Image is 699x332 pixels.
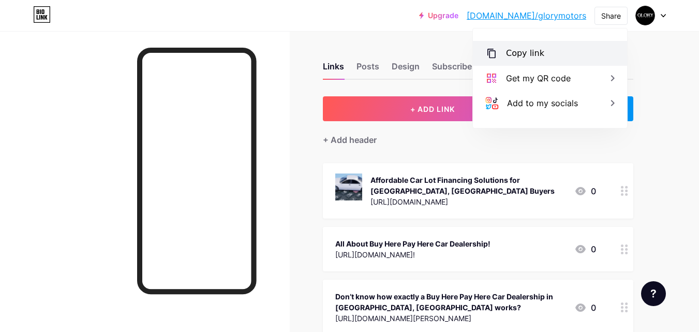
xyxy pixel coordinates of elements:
[506,47,544,60] div: Copy link
[410,105,455,113] span: + ADD LINK
[356,60,379,79] div: Posts
[601,10,621,21] div: Share
[323,134,377,146] div: + Add header
[419,11,458,20] a: Upgrade
[574,243,596,255] div: 0
[574,301,596,314] div: 0
[392,60,420,79] div: Design
[635,6,655,25] img: Glory Motors
[370,196,566,207] div: [URL][DOMAIN_NAME]
[506,72,571,84] div: Get my QR code
[335,291,566,313] div: Don’t know how exactly a Buy Here Pay Here Car Dealership in [GEOGRAPHIC_DATA], [GEOGRAPHIC_DATA]...
[574,185,596,197] div: 0
[335,238,490,249] div: All About Buy Here Pay Here Car Dealership!
[323,96,543,121] button: + ADD LINK
[323,60,344,79] div: Links
[335,174,362,200] img: Affordable Car Lot Financing Solutions for Fort Mill, SC Buyers
[467,9,586,22] a: [DOMAIN_NAME]/glorymotors
[432,60,480,79] div: Subscribers
[507,97,578,109] div: Add to my socials
[335,313,566,324] div: [URL][DOMAIN_NAME][PERSON_NAME]
[335,249,490,260] div: [URL][DOMAIN_NAME]!
[370,175,566,196] div: Affordable Car Lot Financing Solutions for [GEOGRAPHIC_DATA], [GEOGRAPHIC_DATA] Buyers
